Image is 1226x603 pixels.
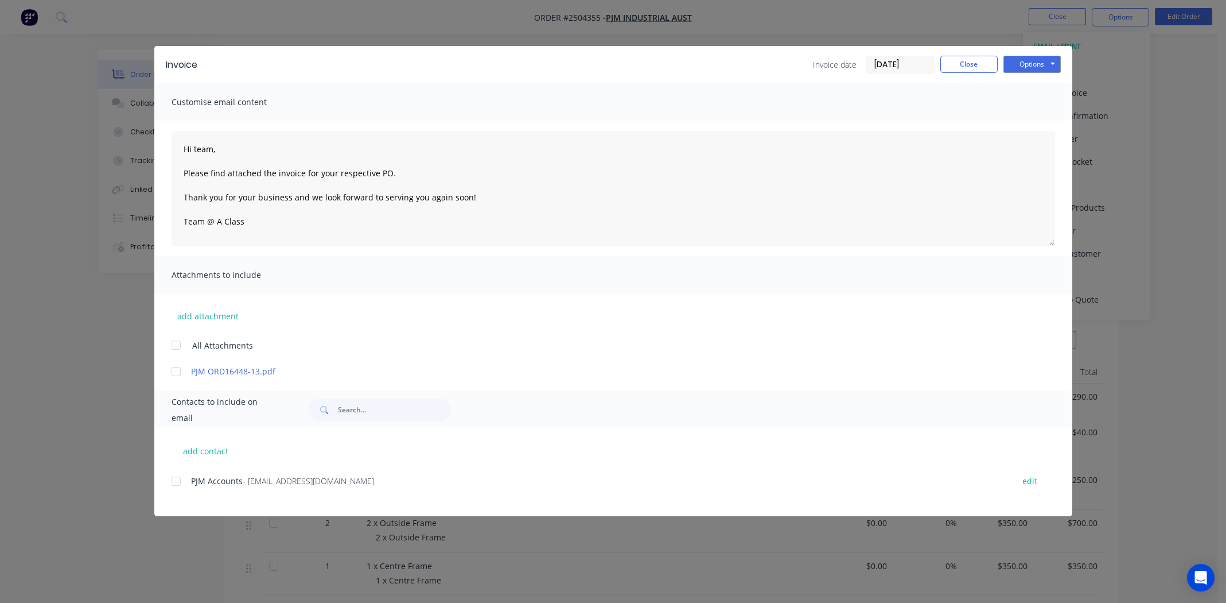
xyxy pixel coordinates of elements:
button: Options [1003,56,1061,73]
button: add attachment [172,307,244,324]
span: Invoice date [813,59,857,71]
span: - [EMAIL_ADDRESS][DOMAIN_NAME] [243,476,374,486]
span: Attachments to include [172,267,298,283]
input: Search... [338,399,452,422]
a: PJM ORD16448-13.pdf [191,365,1002,377]
span: Customise email content [172,94,298,110]
span: All Attachments [192,339,253,351]
span: PJM Accounts [191,476,243,486]
span: Contacts to include on email [172,394,280,426]
div: Invoice [166,58,197,72]
button: edit [1015,473,1044,489]
button: add contact [172,442,240,459]
div: Open Intercom Messenger [1187,564,1215,592]
textarea: Hi team, Please find attached the invoice for your respective PO. Thank you for your business and... [172,131,1055,246]
button: Close [940,56,998,73]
